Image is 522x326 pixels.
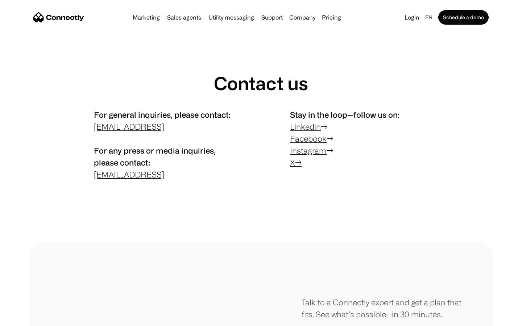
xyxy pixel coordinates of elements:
a: [EMAIL_ADDRESS] [94,122,164,131]
span: For general inquiries, please contact: [94,110,231,119]
aside: Language selected: English [7,313,43,323]
a: Utility messaging [206,14,257,20]
a: Login [402,12,422,22]
ul: Language list [14,313,43,323]
div: Company [289,12,315,22]
a: Sales agents [164,14,204,20]
a: X [290,158,295,167]
a: Schedule a demo [438,10,489,25]
span: For any press or media inquiries, please contact: [94,146,216,167]
a: Linkedin [290,122,321,131]
h1: Contact us [214,72,308,94]
a: Facebook [290,134,327,143]
div: Talk to a Connectly expert and get a plan that fits. See what’s possible—in 30 minutes. [302,296,464,320]
a: Instagram [290,146,327,155]
div: en [425,12,432,22]
span: Stay in the loop—follow us on: [290,110,399,119]
a: [EMAIL_ADDRESS] [94,170,164,179]
a: Support [258,14,286,20]
a: Marketing [130,14,163,20]
a: Pricing [319,14,344,20]
a: → [295,158,302,167]
p: → → → [290,109,428,168]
